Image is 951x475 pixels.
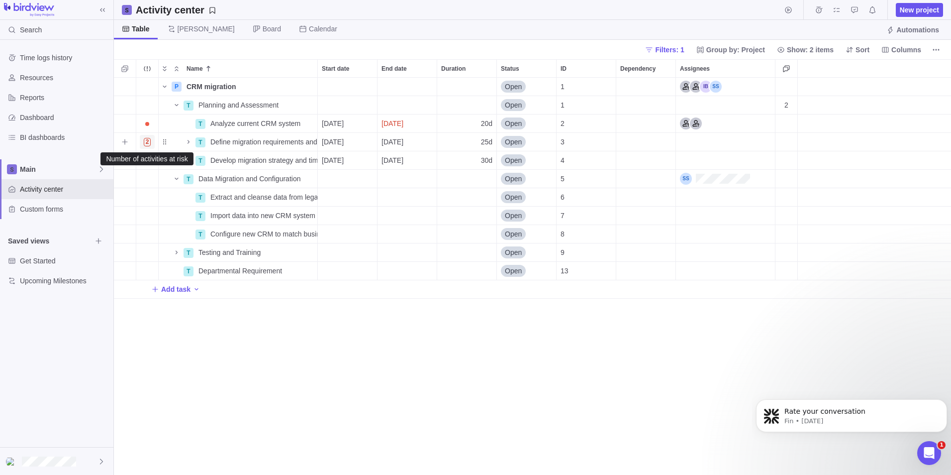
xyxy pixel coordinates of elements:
span: Automations [896,25,939,35]
span: Sort [842,43,873,57]
div: Assignees [676,188,775,207]
span: ID [561,64,567,74]
div: 4 [557,151,616,169]
div: Dependency [616,225,676,243]
div: T [195,211,205,221]
div: Assignees [676,96,775,115]
div: Status [497,262,557,280]
div: End date [378,207,437,225]
div: Open [497,207,556,225]
div: Open [497,151,556,169]
div: Assignees [676,151,775,170]
div: Ivan Boggio [700,81,712,93]
span: Columns [877,43,925,57]
span: 2 [144,138,151,146]
div: Trouble indication [136,78,159,96]
span: Time logs [812,3,826,17]
div: 1 [557,78,616,96]
span: Number of activities at risk [140,135,155,149]
div: Status [497,115,557,133]
div: Dependency [616,262,676,280]
img: logo [4,3,54,17]
span: Define migration requirements and scope [210,137,317,147]
div: Status [497,133,557,151]
div: Assignees [676,115,775,133]
span: Filters: 1 [641,43,688,57]
span: CRM migration [187,82,236,92]
span: Start timer [781,3,795,17]
div: ID [557,207,616,225]
span: Reports [20,93,109,103]
div: Add New [114,280,951,299]
span: Testing and Training [198,247,261,257]
span: 7 [561,211,565,221]
span: Main [20,164,97,174]
span: Open [505,100,522,110]
span: 13 [561,266,569,276]
div: End date [378,225,437,243]
div: Name [183,60,317,77]
div: T [184,101,193,111]
div: Messages [775,207,798,225]
span: BI dashboards [20,132,109,142]
span: Open [505,174,522,184]
div: 6 [557,188,616,206]
span: Selection mode [118,62,132,76]
a: Time logs [812,7,826,15]
div: T [184,174,193,184]
div: Name [159,96,318,115]
div: ID [557,225,616,243]
span: Dashboard [20,113,109,122]
span: Show: 2 items [773,43,838,57]
div: Start date [318,133,378,151]
div: T [184,266,193,276]
span: Add task [161,284,190,294]
span: Add activity [192,282,200,296]
span: Open [505,229,522,239]
span: Open [505,211,522,221]
div: Open [497,243,556,261]
span: 20d [481,119,492,128]
div: Duration [437,60,496,77]
span: Automations [882,23,943,37]
div: Develop migration strategy and timeline [206,151,317,169]
span: Get Started [20,256,109,266]
div: ID [557,60,616,77]
span: Show: 2 items [787,45,834,55]
span: [DATE] [322,155,344,165]
div: Messages [775,96,798,115]
div: Data Migration and Configuration [194,170,317,188]
span: Departmental Requirement [198,266,282,276]
div: Duration [437,188,497,207]
span: My assignments [830,3,844,17]
div: P [172,82,182,92]
div: Testing and Training [194,243,317,261]
a: Notifications [865,7,879,15]
div: 1 [557,96,616,114]
span: 2 [561,119,565,128]
div: Name [159,188,318,207]
div: Data Analyst [690,81,702,93]
span: Saved views [8,236,92,246]
span: Open [505,266,522,276]
span: 1 [561,82,565,92]
div: Messages [775,188,798,207]
div: Name [159,115,318,133]
div: Trouble indication [136,207,159,225]
div: Duration [437,207,497,225]
div: Start date [318,60,377,77]
div: End date [378,243,437,262]
div: Duration [437,151,497,170]
div: End date [378,96,437,115]
a: My assignments [830,7,844,15]
div: End date [378,151,437,170]
div: Trouble indication [136,188,159,207]
div: Start date [318,115,378,133]
span: [PERSON_NAME] [178,24,235,34]
span: Open [505,82,522,92]
div: Trouble indication [136,262,159,280]
span: New project [896,3,943,17]
div: Shobnom Sultana [6,456,18,468]
div: T [184,248,193,258]
span: Duration [441,64,466,74]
